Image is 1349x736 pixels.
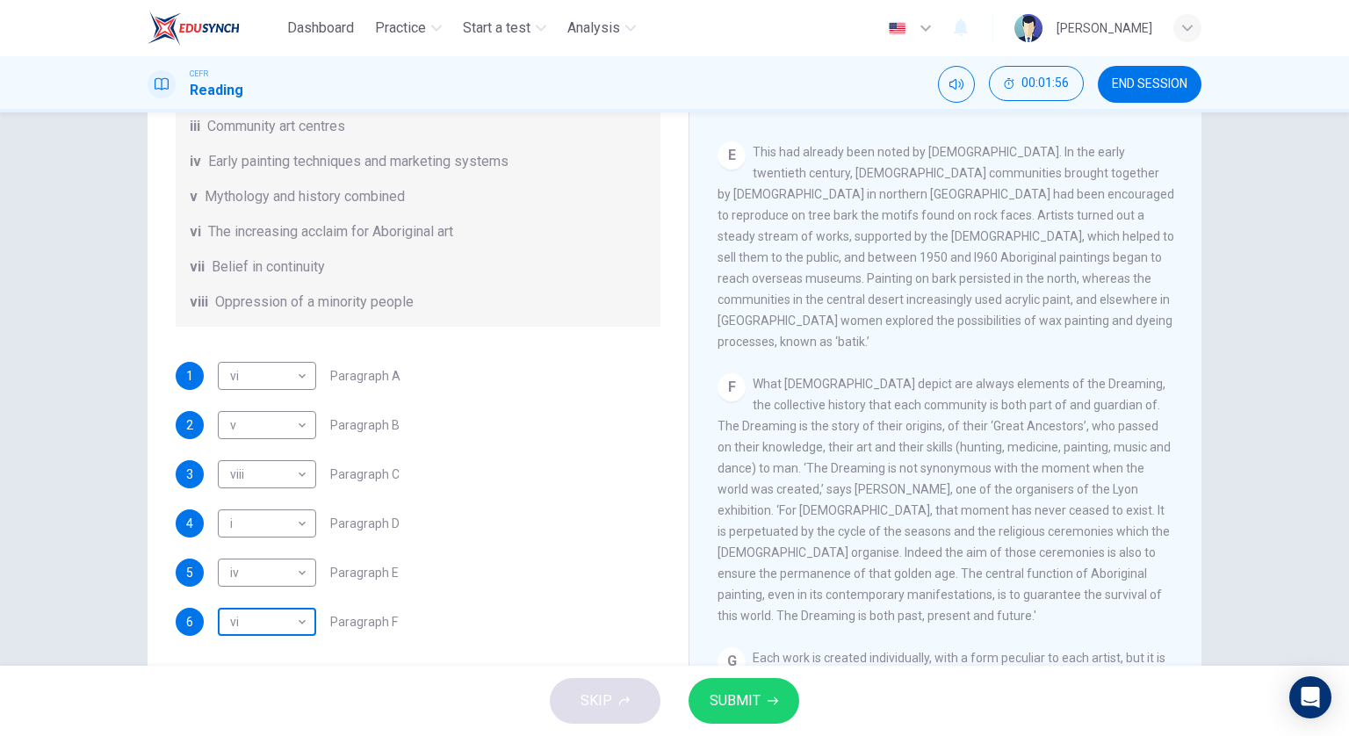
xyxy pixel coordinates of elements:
[1057,18,1152,39] div: [PERSON_NAME]
[689,678,799,724] button: SUBMIT
[1021,76,1069,90] span: 00:01:56
[330,517,400,530] span: Paragraph D
[190,221,201,242] span: vi
[368,12,449,44] button: Practice
[718,145,1174,349] span: This had already been noted by [DEMOGRAPHIC_DATA]. In the early twentieth century, [DEMOGRAPHIC_D...
[190,186,198,207] span: v
[330,566,399,579] span: Paragraph E
[190,68,208,80] span: CEFR
[718,373,746,401] div: F
[1112,77,1187,91] span: END SESSION
[212,256,325,278] span: Belief in continuity
[330,419,400,431] span: Paragraph B
[718,141,746,170] div: E
[463,18,530,39] span: Start a test
[190,80,243,101] h1: Reading
[287,18,354,39] span: Dashboard
[186,370,193,382] span: 1
[218,499,310,549] div: i
[190,292,208,313] span: viii
[207,116,345,137] span: Community art centres
[208,221,453,242] span: The increasing acclaim for Aboriginal art
[989,66,1084,103] div: Hide
[938,66,975,103] div: Mute
[989,66,1084,101] button: 00:01:56
[186,419,193,431] span: 2
[567,18,620,39] span: Analysis
[190,151,201,172] span: iv
[218,548,310,598] div: iv
[208,151,509,172] span: Early painting techniques and marketing systems
[886,22,908,35] img: en
[218,400,310,451] div: v
[280,12,361,44] button: Dashboard
[205,186,405,207] span: Mythology and history combined
[218,450,310,500] div: viii
[186,616,193,628] span: 6
[215,292,414,313] span: Oppression of a minority people
[375,18,426,39] span: Practice
[148,11,280,46] a: EduSynch logo
[218,597,310,647] div: vi
[186,517,193,530] span: 4
[148,11,240,46] img: EduSynch logo
[718,647,746,675] div: G
[330,616,398,628] span: Paragraph F
[190,256,205,278] span: vii
[710,689,761,713] span: SUBMIT
[330,370,400,382] span: Paragraph A
[330,468,400,480] span: Paragraph C
[456,12,553,44] button: Start a test
[1014,14,1042,42] img: Profile picture
[218,351,310,401] div: vi
[1289,676,1331,718] div: Open Intercom Messenger
[718,377,1171,623] span: What [DEMOGRAPHIC_DATA] depict are always elements of the Dreaming, the collective history that e...
[186,468,193,480] span: 3
[190,116,200,137] span: iii
[1098,66,1201,103] button: END SESSION
[560,12,643,44] button: Analysis
[186,566,193,579] span: 5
